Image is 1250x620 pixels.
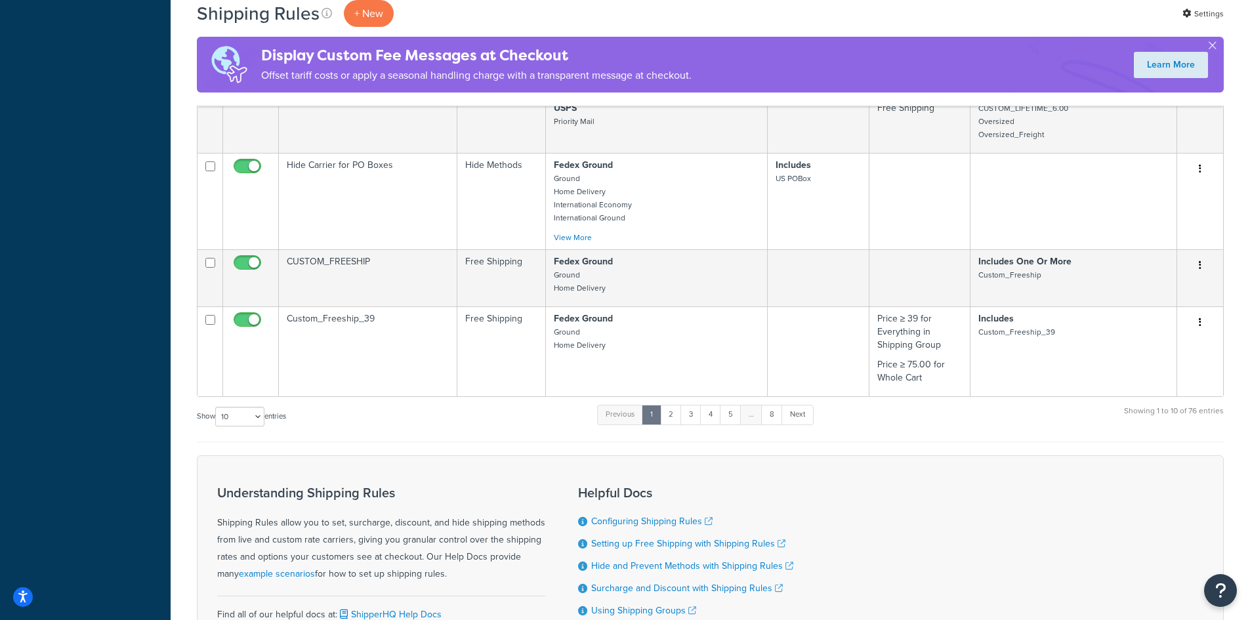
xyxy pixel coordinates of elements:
p: Price ≥ 75.00 for Whole Cart [877,358,962,384]
a: … [740,405,762,424]
a: Configuring Shipping Rules [591,514,713,528]
a: 3 [680,405,701,424]
a: Learn More [1134,52,1208,78]
td: Custom_Freeship_39 [279,306,457,396]
strong: Fedex Ground [554,255,613,268]
p: Offset tariff costs or apply a seasonal handling charge with a transparent message at checkout. [261,66,692,85]
a: Next [781,405,814,424]
a: Previous [597,405,643,424]
small: CUSTOM_LIFETIME_6.00 Oversized Oversized_Freight [978,102,1068,140]
td: Free Shipping [457,306,546,396]
small: Ground Home Delivery [554,326,606,351]
a: Surcharge and Discount with Shipping Rules [591,581,783,595]
a: 2 [660,405,682,424]
strong: Fedex Ground [554,312,613,325]
strong: Includes One Or More [978,255,1072,268]
td: Free Shipping [457,249,546,306]
a: Hide and Prevent Methods with Shipping Rules [591,559,793,573]
small: Custom_Freeship [978,269,1041,281]
a: Setting up Free Shipping with Shipping Rules [591,537,785,550]
h4: Display Custom Fee Messages at Checkout [261,45,692,66]
td: Price ≥ 39 for Everything in Shipping Group [869,306,970,396]
a: 8 [761,405,783,424]
strong: Fedex Ground [554,158,613,172]
div: Shipping Rules allow you to set, surcharge, discount, and hide shipping methods from live and cus... [217,486,545,583]
small: Custom_Freeship_39 [978,326,1055,338]
a: Settings [1182,5,1224,23]
a: 1 [642,405,661,424]
td: Hide Carrier for PO Boxes [279,153,457,249]
strong: Includes [978,312,1014,325]
h3: Understanding Shipping Rules [217,486,545,500]
h3: Helpful Docs [578,486,793,500]
td: Hide Methods [457,153,546,249]
small: Ground Home Delivery International Economy International Ground [554,173,632,224]
small: Ground Home Delivery [554,269,606,294]
a: 5 [720,405,741,424]
small: Priority Mail [554,115,594,127]
h1: Shipping Rules [197,1,320,26]
strong: USPS [554,101,577,115]
div: Showing 1 to 10 of 76 entries [1124,403,1224,432]
td: CUSTOM_FREESHIP [279,249,457,306]
a: Using Shipping Groups [591,604,696,617]
small: US POBox [776,173,811,184]
a: example scenarios [239,567,315,581]
button: Open Resource Center [1204,574,1237,607]
img: duties-banner-06bc72dcb5fe05cb3f9472aba00be2ae8eb53ab6f0d8bb03d382ba314ac3c341.png [197,37,261,93]
a: View More [554,232,592,243]
select: Showentries [215,407,264,426]
a: 4 [700,405,721,424]
label: Show entries [197,407,286,426]
strong: Includes [776,158,811,172]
